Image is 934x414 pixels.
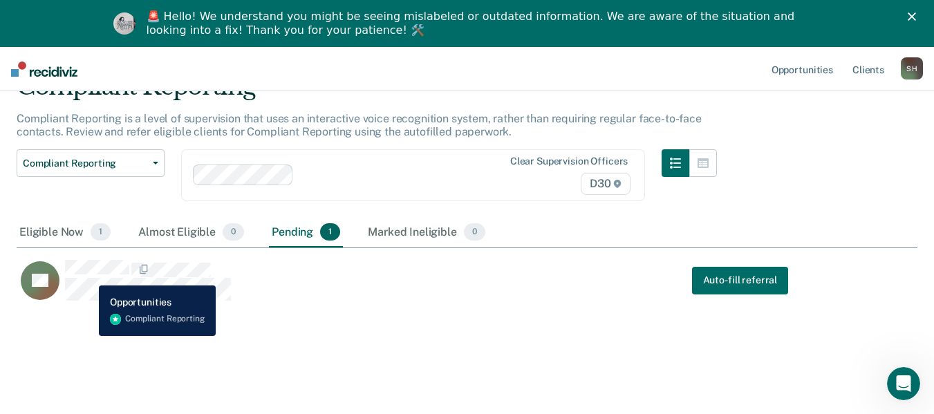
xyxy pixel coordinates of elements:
span: Compliant Reporting [23,158,147,169]
a: Opportunities [769,47,836,91]
div: S H [901,57,923,79]
span: 1 [320,223,340,241]
div: Clear supervision officers [510,156,628,167]
a: Navigate to form link [692,267,788,294]
span: 1 [91,223,111,241]
span: D30 [581,173,631,195]
button: SH [901,57,923,79]
button: Compliant Reporting [17,149,165,177]
div: 🚨 Hello! We understand you might be seeing mislabeled or outdated information. We are aware of th... [147,10,799,37]
div: Compliant Reporting [17,73,717,112]
div: Eligible Now1 [17,218,113,248]
p: Compliant Reporting is a level of supervision that uses an interactive voice recognition system, ... [17,112,702,138]
a: Clients [850,47,887,91]
div: Close [908,12,922,21]
div: CaseloadOpportunityCell-00669326 [17,259,805,314]
div: Pending1 [269,218,343,248]
iframe: Intercom live chat [887,367,920,400]
button: Auto-fill referral [692,267,788,294]
span: 0 [464,223,485,241]
span: 0 [223,223,244,241]
div: Marked Ineligible0 [365,218,488,248]
div: Almost Eligible0 [136,218,247,248]
img: Recidiviz [11,62,77,77]
img: Profile image for Kim [113,12,136,35]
